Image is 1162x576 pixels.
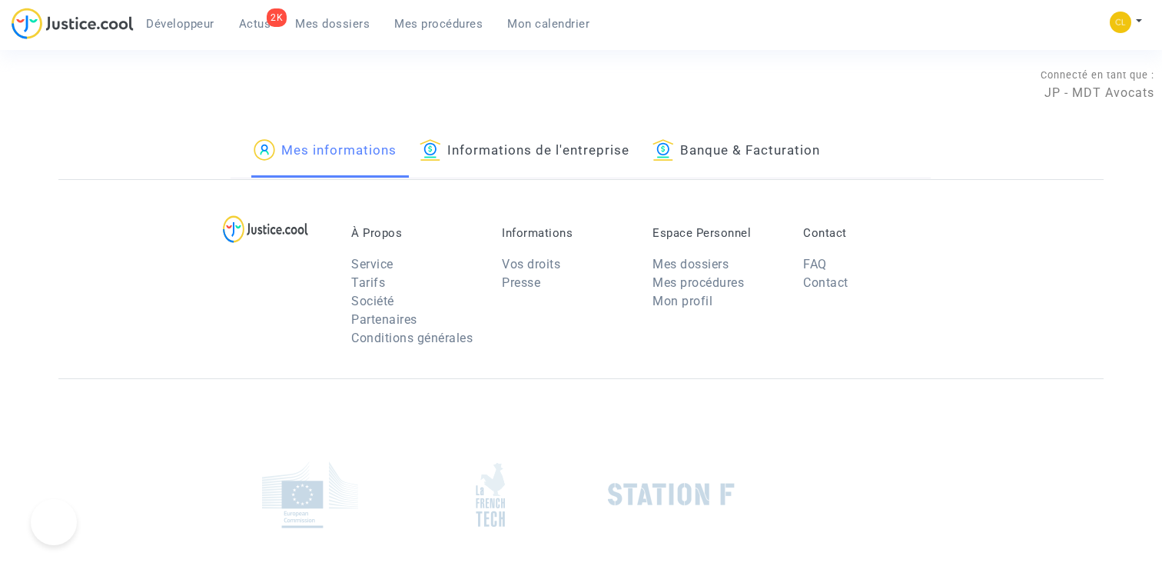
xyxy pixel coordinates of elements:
img: icon-banque.svg [652,139,674,161]
a: Mes dossiers [652,257,729,271]
a: Mes informations [254,125,397,178]
a: Tarifs [351,275,385,290]
a: Banque & Facturation [652,125,820,178]
a: 2KActus [227,12,284,35]
img: french_tech.png [476,462,505,528]
img: stationf.png [608,483,735,506]
iframe: Help Scout Beacon - Open [31,499,77,545]
a: Mon profil [652,294,712,308]
span: Mes dossiers [295,17,370,31]
p: Informations [502,226,629,240]
span: Actus [239,17,271,31]
p: Contact [803,226,931,240]
a: Contact [803,275,848,290]
img: jc-logo.svg [12,8,134,39]
a: Service [351,257,393,271]
p: Espace Personnel [652,226,780,240]
a: Vos droits [502,257,560,271]
a: Mes dossiers [283,12,382,35]
a: Mes procédures [382,12,495,35]
a: Mon calendrier [495,12,602,35]
a: Presse [502,275,540,290]
img: logo-lg.svg [223,215,308,243]
span: Mes procédures [394,17,483,31]
a: FAQ [803,257,827,271]
a: Mes procédures [652,275,744,290]
a: Société [351,294,394,308]
img: europe_commision.png [262,461,358,528]
a: Partenaires [351,312,417,327]
img: icon-banque.svg [420,139,441,161]
a: Conditions générales [351,331,473,345]
div: 2K [267,8,287,27]
img: icon-passager.svg [254,139,275,161]
p: À Propos [351,226,479,240]
img: f0b917ab549025eb3af43f3c4438ad5d [1110,12,1131,33]
span: Connecté en tant que : [1041,69,1154,81]
span: Mon calendrier [507,17,589,31]
a: Développeur [134,12,227,35]
a: Informations de l'entreprise [420,125,629,178]
span: Développeur [146,17,214,31]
